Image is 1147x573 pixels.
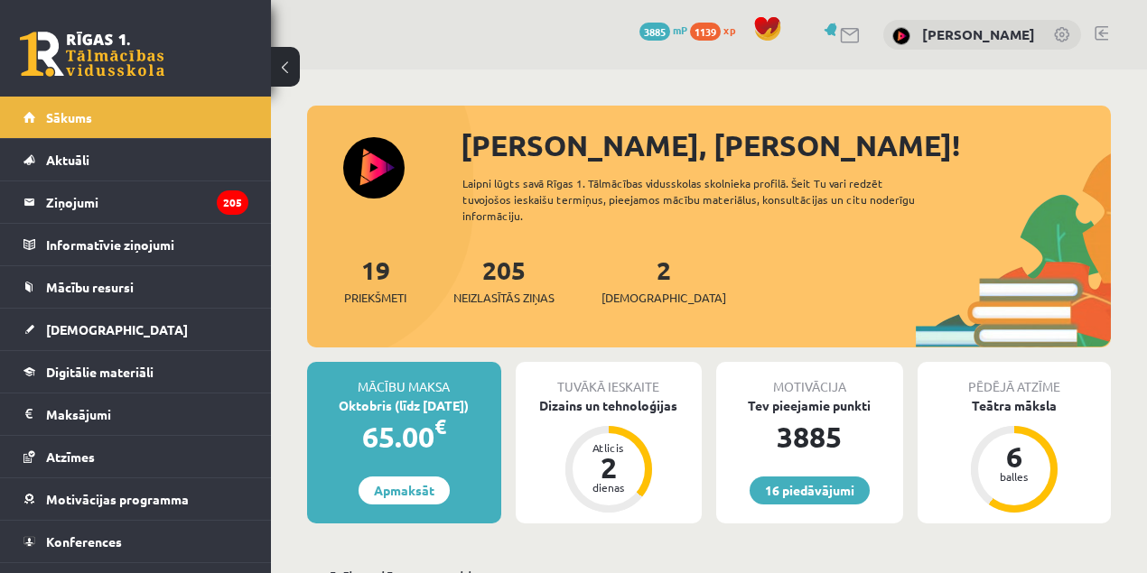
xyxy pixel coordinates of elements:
[453,289,555,307] span: Neizlasītās ziņas
[462,175,945,224] div: Laipni lūgts savā Rīgas 1. Tālmācības vidusskolas skolnieka profilā. Šeit Tu vari redzēt tuvojošo...
[307,362,501,396] div: Mācību maksa
[344,254,406,307] a: 19Priekšmeti
[723,23,735,37] span: xp
[46,181,248,223] legend: Ziņojumi
[639,23,687,37] a: 3885 mP
[46,393,248,435] legend: Maksājumi
[601,289,726,307] span: [DEMOGRAPHIC_DATA]
[23,478,248,520] a: Motivācijas programma
[750,476,870,504] a: 16 piedāvājumi
[582,482,636,493] div: dienas
[690,23,744,37] a: 1139 xp
[23,266,248,308] a: Mācību resursi
[673,23,687,37] span: mP
[716,415,903,458] div: 3885
[918,396,1112,515] a: Teātra māksla 6 balles
[23,436,248,477] a: Atzīmes
[23,97,248,138] a: Sākums
[23,181,248,223] a: Ziņojumi205
[582,453,636,482] div: 2
[307,415,501,458] div: 65.00
[307,396,501,415] div: Oktobris (līdz [DATE])
[516,396,703,515] a: Dizains un tehnoloģijas Atlicis 2 dienas
[46,491,189,507] span: Motivācijas programma
[453,254,555,307] a: 205Neizlasītās ziņas
[918,396,1112,415] div: Teātra māksla
[46,533,122,550] span: Konferences
[344,289,406,307] span: Priekšmeti
[23,224,248,265] a: Informatīvie ziņojumi
[23,309,248,350] a: [DEMOGRAPHIC_DATA]
[918,362,1112,396] div: Pēdējā atzīme
[461,124,1111,167] div: [PERSON_NAME], [PERSON_NAME]!
[23,139,248,180] a: Aktuāli
[987,471,1041,482] div: balles
[434,413,446,439] span: €
[46,109,92,125] span: Sākums
[639,23,670,41] span: 3885
[46,448,95,465] span: Atzīmes
[716,362,903,396] div: Motivācija
[359,476,450,504] a: Apmaksāt
[46,224,248,265] legend: Informatīvie ziņojumi
[23,521,248,562] a: Konferences
[892,27,910,45] img: Marija Gudrenika
[217,190,248,215] i: 205
[716,396,903,415] div: Tev pieejamie punkti
[46,279,134,295] span: Mācību resursi
[23,393,248,435] a: Maksājumi
[987,442,1041,471] div: 6
[601,254,726,307] a: 2[DEMOGRAPHIC_DATA]
[46,321,188,337] span: [DEMOGRAPHIC_DATA]
[23,351,248,393] a: Digitālie materiāli
[516,362,703,396] div: Tuvākā ieskaite
[20,32,164,77] a: Rīgas 1. Tālmācības vidusskola
[690,23,721,41] span: 1139
[582,442,636,453] div: Atlicis
[922,25,1035,43] a: [PERSON_NAME]
[46,152,89,168] span: Aktuāli
[46,364,154,380] span: Digitālie materiāli
[516,396,703,415] div: Dizains un tehnoloģijas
